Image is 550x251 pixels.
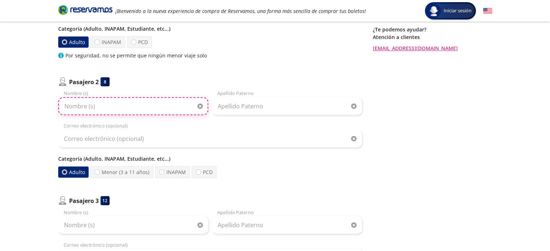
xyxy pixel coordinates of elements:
[127,36,152,48] label: PCD
[90,36,125,48] label: INAPAM
[69,196,99,205] p: Pasajero 3
[58,97,208,115] input: Nombre (s)
[58,4,112,15] i: Brand Logo
[58,155,362,163] p: Categoría (Adulto, INAPAM, Estudiante, etc...)
[58,25,362,33] p: Categoría (Adulto, INAPAM, Estudiante, etc...)
[101,196,110,205] div: 12
[101,77,110,86] div: 8
[58,130,362,148] input: Correo electrónico (opcional)
[58,4,112,17] a: Brand Logo
[483,7,492,16] button: English
[373,33,492,41] p: Atención a clientes
[155,166,190,178] label: INAPAM
[212,97,362,115] input: Apellido Paterno
[90,166,153,178] label: Menor (3 a 11 años)
[441,7,474,14] span: Iniciar sesión
[192,166,217,178] label: PCD
[212,216,362,234] input: Apellido Paterno
[65,52,207,59] p: Por seguridad, no se permite que ningún menor viaje solo
[373,44,492,52] a: [EMAIL_ADDRESS][DOMAIN_NAME]
[58,166,89,178] label: Adulto
[58,216,208,234] input: Nombre (s)
[69,78,99,86] p: Pasajero 2
[115,8,366,14] em: ¡Bienvenido a la nueva experiencia de compra de Reservamos, una forma más sencilla de comprar tus...
[58,36,89,48] label: Adulto
[373,26,492,33] p: ¿Te podemos ayudar?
